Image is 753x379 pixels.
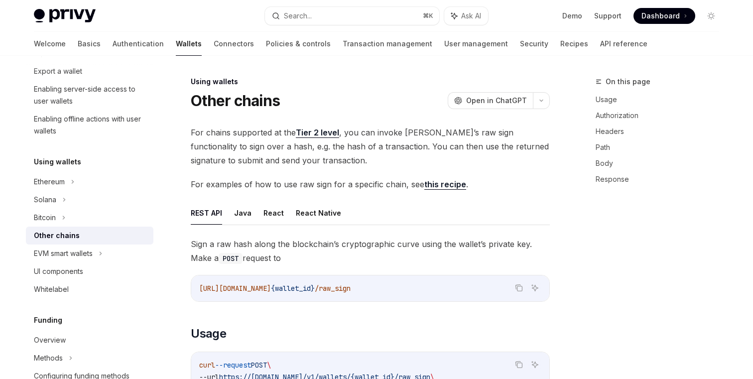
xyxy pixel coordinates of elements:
a: Enabling server-side access to user wallets [26,80,153,110]
span: \ [267,361,271,370]
button: Ask AI [528,281,541,294]
span: Open in ChatGPT [466,96,527,106]
code: POST [219,253,243,264]
span: On this page [606,76,650,88]
span: [URL][DOMAIN_NAME] [199,284,271,293]
a: Wallets [176,32,202,56]
a: Headers [596,124,727,139]
button: Search...⌘K [265,7,439,25]
a: API reference [600,32,647,56]
button: React Native [296,201,341,225]
span: ⌘ K [423,12,433,20]
a: Support [594,11,622,21]
a: UI components [26,262,153,280]
img: light logo [34,9,96,23]
div: Bitcoin [34,212,56,224]
button: Java [234,201,251,225]
span: curl [199,361,215,370]
a: this recipe [424,179,466,190]
a: Basics [78,32,101,56]
h1: Other chains [191,92,280,110]
a: Overview [26,331,153,349]
button: REST API [191,201,222,225]
div: Methods [34,352,63,364]
div: Overview [34,334,66,346]
span: For chains supported at the , you can invoke [PERSON_NAME]’s raw sign functionality to sign over ... [191,126,550,167]
a: Connectors [214,32,254,56]
a: Dashboard [633,8,695,24]
span: --request [215,361,251,370]
button: React [263,201,284,225]
a: Response [596,171,727,187]
a: User management [444,32,508,56]
a: Tier 2 level [296,127,339,138]
div: Solana [34,194,56,206]
a: Other chains [26,227,153,245]
button: Ask AI [444,7,488,25]
a: Authorization [596,108,727,124]
a: Authentication [113,32,164,56]
div: Whitelabel [34,283,69,295]
button: Open in ChatGPT [448,92,533,109]
span: Usage [191,326,226,342]
span: Dashboard [641,11,680,21]
span: {wallet_id} [271,284,315,293]
div: Enabling offline actions with user wallets [34,113,147,137]
div: Using wallets [191,77,550,87]
a: Body [596,155,727,171]
a: Path [596,139,727,155]
span: Ask AI [461,11,481,21]
div: UI components [34,265,83,277]
div: Search... [284,10,312,22]
a: Enabling offline actions with user wallets [26,110,153,140]
h5: Funding [34,314,62,326]
a: Whitelabel [26,280,153,298]
a: Policies & controls [266,32,331,56]
a: Demo [562,11,582,21]
a: Usage [596,92,727,108]
a: Recipes [560,32,588,56]
h5: Using wallets [34,156,81,168]
div: Other chains [34,230,80,242]
span: Sign a raw hash along the blockchain’s cryptographic curve using the wallet’s private key. Make a... [191,237,550,265]
a: Transaction management [343,32,432,56]
div: Enabling server-side access to user wallets [34,83,147,107]
span: /raw_sign [315,284,351,293]
a: Welcome [34,32,66,56]
button: Copy the contents from the code block [512,358,525,371]
div: EVM smart wallets [34,248,93,259]
button: Copy the contents from the code block [512,281,525,294]
div: Ethereum [34,176,65,188]
span: POST [251,361,267,370]
a: Security [520,32,548,56]
span: For examples of how to use raw sign for a specific chain, see . [191,177,550,191]
button: Ask AI [528,358,541,371]
button: Toggle dark mode [703,8,719,24]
